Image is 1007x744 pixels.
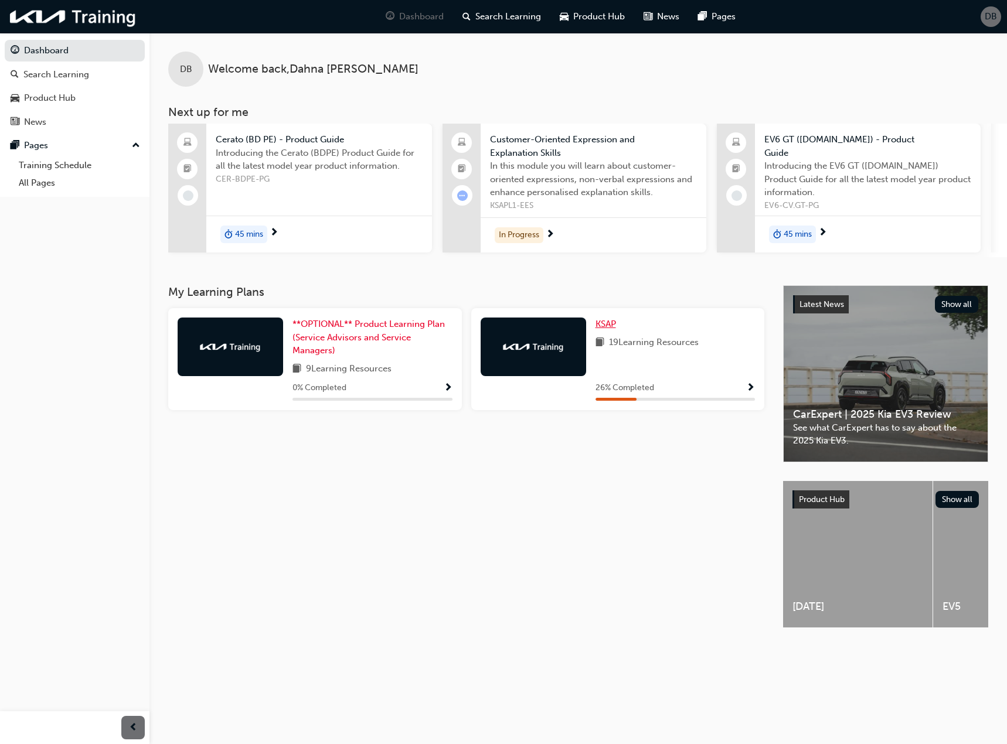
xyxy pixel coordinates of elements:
[376,5,453,29] a: guage-iconDashboard
[764,133,971,159] span: EV6 GT ([DOMAIN_NAME]) - Product Guide
[746,383,755,394] span: Show Progress
[24,91,76,105] div: Product Hub
[24,115,46,129] div: News
[458,162,466,177] span: booktick-icon
[224,227,233,242] span: duration-icon
[11,117,19,128] span: news-icon
[792,490,979,509] a: Product HubShow all
[634,5,689,29] a: news-iconNews
[292,362,301,377] span: book-icon
[292,318,453,357] a: **OPTIONAL** Product Learning Plan (Service Advisors and Service Managers)
[800,299,844,309] span: Latest News
[168,124,432,252] a: Cerato (BD PE) - Product GuideIntroducing the Cerato (BDPE) Product Guide for all the latest mode...
[216,146,423,173] span: Introducing the Cerato (BDPE) Product Guide for all the latest model year product information.
[292,381,346,395] span: 0 % Completed
[457,190,468,201] span: learningRecordVerb_ATTEMPT-icon
[183,135,192,151] span: laptop-icon
[270,228,278,238] span: next-icon
[458,135,466,151] span: laptop-icon
[783,285,988,462] a: Latest NewsShow allCarExpert | 2025 Kia EV3 ReviewSee what CarExpert has to say about the 2025 Ki...
[490,199,697,213] span: KSAPL1-EES
[981,6,1001,27] button: DB
[306,362,392,377] span: 9 Learning Resources
[475,10,541,23] span: Search Learning
[11,93,19,104] span: car-icon
[985,10,997,23] span: DB
[596,381,654,395] span: 26 % Completed
[573,10,625,23] span: Product Hub
[818,228,827,238] span: next-icon
[550,5,634,29] a: car-iconProduct Hub
[764,159,971,199] span: Introducing the EV6 GT ([DOMAIN_NAME]) Product Guide for all the latest model year product inform...
[11,141,19,151] span: pages-icon
[444,383,453,394] span: Show Progress
[596,319,616,329] span: KSAP
[149,105,1007,119] h3: Next up for me
[793,295,978,314] a: Latest NewsShow all
[698,9,707,24] span: pages-icon
[443,124,706,252] a: Customer-Oriented Expression and Explanation SkillsIn this module you will learn about customer-o...
[5,87,145,109] a: Product Hub
[444,381,453,395] button: Show Progress
[5,111,145,133] a: News
[24,139,48,152] div: Pages
[216,133,423,146] span: Cerato (BD PE) - Product Guide
[11,70,19,80] span: search-icon
[5,135,145,156] button: Pages
[792,600,923,613] span: [DATE]
[546,230,554,240] span: next-icon
[935,296,979,313] button: Show all
[799,494,845,504] span: Product Hub
[183,162,192,177] span: booktick-icon
[6,5,141,29] img: kia-training
[23,68,89,81] div: Search Learning
[386,9,394,24] span: guage-icon
[490,159,697,199] span: In this module you will learn about customer-oriented expressions, non-verbal expressions and enh...
[935,491,979,508] button: Show all
[292,319,445,356] span: **OPTIONAL** Product Learning Plan (Service Advisors and Service Managers)
[609,336,699,350] span: 19 Learning Resources
[732,190,742,201] span: learningRecordVerb_NONE-icon
[132,138,140,153] span: up-icon
[198,341,263,353] img: kia-training
[560,9,569,24] span: car-icon
[235,228,263,241] span: 45 mins
[732,162,740,177] span: booktick-icon
[596,336,604,350] span: book-icon
[5,40,145,62] a: Dashboard
[5,37,145,135] button: DashboardSearch LearningProduct HubNews
[208,63,419,76] span: Welcome back , Dahna [PERSON_NAME]
[783,481,933,627] a: [DATE]
[717,124,981,252] a: EV6 GT ([DOMAIN_NAME]) - Product GuideIntroducing the EV6 GT ([DOMAIN_NAME]) Product Guide for al...
[746,381,755,395] button: Show Progress
[399,10,444,23] span: Dashboard
[11,46,19,56] span: guage-icon
[764,199,971,213] span: EV6-CV.GT-PG
[14,174,145,192] a: All Pages
[793,421,978,448] span: See what CarExpert has to say about the 2025 Kia EV3.
[784,228,812,241] span: 45 mins
[495,227,543,243] div: In Progress
[501,341,566,353] img: kia-training
[129,721,138,735] span: prev-icon
[732,135,740,151] span: laptop-icon
[462,9,471,24] span: search-icon
[168,285,764,299] h3: My Learning Plans
[689,5,745,29] a: pages-iconPages
[5,64,145,86] a: Search Learning
[180,63,192,76] span: DB
[596,318,621,331] a: KSAP
[712,10,736,23] span: Pages
[490,133,697,159] span: Customer-Oriented Expression and Explanation Skills
[453,5,550,29] a: search-iconSearch Learning
[216,173,423,186] span: CER-BDPE-PG
[14,156,145,175] a: Training Schedule
[644,9,652,24] span: news-icon
[657,10,679,23] span: News
[773,227,781,242] span: duration-icon
[183,190,193,201] span: learningRecordVerb_NONE-icon
[793,408,978,421] span: CarExpert | 2025 Kia EV3 Review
